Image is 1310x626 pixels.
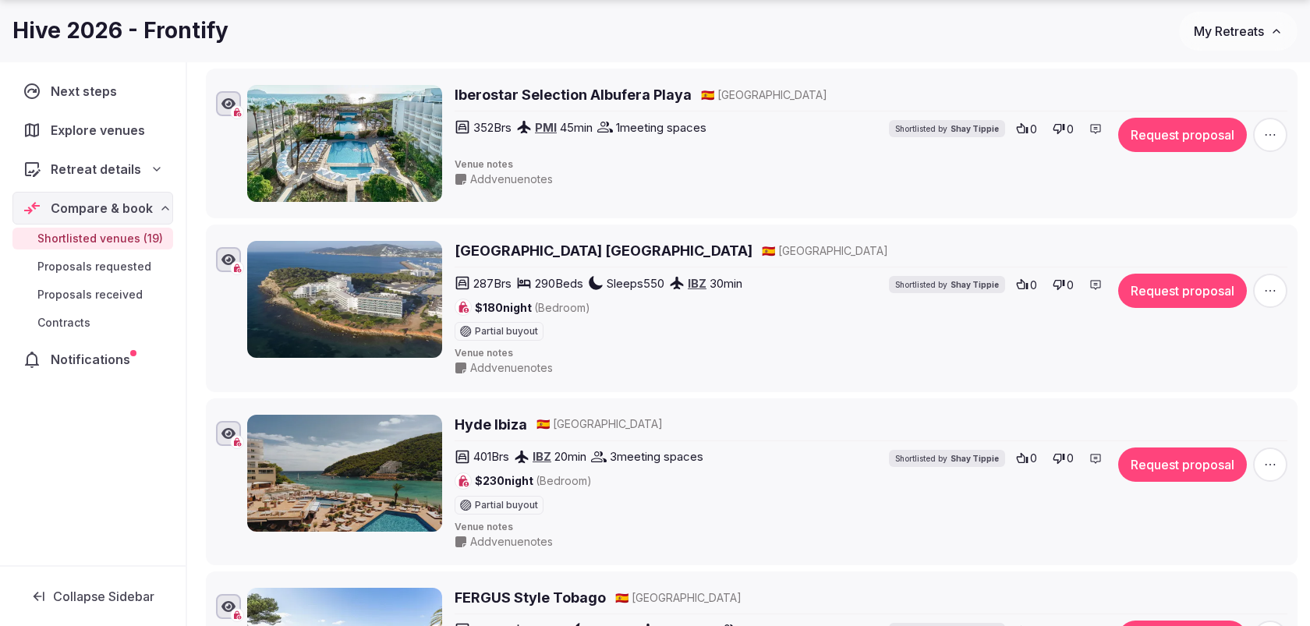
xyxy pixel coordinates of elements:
a: FERGUS Style Tobago [455,588,606,607]
span: 3 meeting spaces [610,448,703,465]
div: Shortlisted by [889,276,1005,293]
span: 287 Brs [473,275,512,292]
span: Contracts [37,315,90,331]
span: Notifications [51,350,136,369]
button: Request proposal [1118,447,1247,482]
button: My Retreats [1179,12,1298,51]
a: Notifications [12,343,173,376]
button: 🇪🇸 [762,243,775,259]
span: (Bedroom) [534,301,590,314]
span: [GEOGRAPHIC_DATA] [717,87,827,103]
button: 0 [1011,447,1042,469]
span: [GEOGRAPHIC_DATA] [553,416,663,432]
a: PMI [535,120,557,135]
span: Collapse Sidebar [53,589,154,604]
span: 290 Beds [535,275,583,292]
div: Shortlisted by [889,450,1005,467]
span: Next steps [51,82,123,101]
span: Proposals requested [37,259,151,274]
span: Compare & book [51,199,153,218]
span: $180 night [475,300,590,316]
button: 0 [1048,274,1078,295]
span: Venue notes [455,347,1287,360]
span: Shay Tippie [951,453,999,464]
span: 0 [1067,278,1074,293]
button: 🇪🇸 [536,416,550,432]
span: 0 [1030,122,1037,137]
button: 0 [1011,274,1042,295]
span: Sleeps 550 [607,275,664,292]
a: Shortlisted venues (19) [12,228,173,249]
span: 🇪🇸 [536,417,550,430]
span: 0 [1067,451,1074,466]
span: [GEOGRAPHIC_DATA] [778,243,888,259]
a: Explore venues [12,114,173,147]
span: Add venue notes [470,360,553,376]
span: 20 min [554,448,586,465]
span: Partial buyout [475,327,538,336]
span: Shay Tippie [951,123,999,134]
button: 0 [1011,118,1042,140]
span: Venue notes [455,158,1287,172]
img: Iberostar Selection Albufera Playa [247,85,442,202]
span: Shortlisted venues (19) [37,231,163,246]
span: [GEOGRAPHIC_DATA] [632,590,742,606]
span: Shay Tippie [951,279,999,290]
a: Next steps [12,75,173,108]
span: Partial buyout [475,500,538,510]
span: $230 night [475,473,592,489]
a: IBZ [533,449,551,464]
a: [GEOGRAPHIC_DATA] [GEOGRAPHIC_DATA] [455,241,752,260]
span: 352 Brs [473,119,512,136]
button: Request proposal [1118,118,1247,152]
span: Explore venues [51,121,151,140]
span: Add venue notes [470,172,553,187]
button: Request proposal [1118,274,1247,308]
span: 45 min [560,119,593,136]
span: 0 [1030,451,1037,466]
span: 0 [1067,122,1074,137]
span: 🇪🇸 [701,88,714,101]
span: 1 meeting spaces [616,119,706,136]
button: 🇪🇸 [615,590,628,606]
button: 🇪🇸 [701,87,714,103]
span: 🇪🇸 [615,591,628,604]
span: Venue notes [455,521,1287,534]
button: 0 [1048,447,1078,469]
span: 401 Brs [473,448,509,465]
div: Shortlisted by [889,120,1005,137]
img: Sol Beach House Ibiza [247,241,442,358]
a: IBZ [688,276,706,291]
a: Proposals requested [12,256,173,278]
a: Hyde Ibiza [455,415,527,434]
span: (Bedroom) [536,474,592,487]
button: Collapse Sidebar [12,579,173,614]
button: 0 [1048,118,1078,140]
span: 🇪🇸 [762,244,775,257]
span: My Retreats [1194,23,1264,39]
span: Add venue notes [470,534,553,550]
span: 0 [1030,278,1037,293]
a: Contracts [12,312,173,334]
span: 30 min [710,275,742,292]
a: Iberostar Selection Albufera Playa [455,85,692,104]
span: Retreat details [51,160,141,179]
a: Proposals received [12,284,173,306]
span: Proposals received [37,287,143,302]
h1: Hive 2026 - Frontify [12,16,228,46]
img: Hyde Ibiza [247,415,442,532]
